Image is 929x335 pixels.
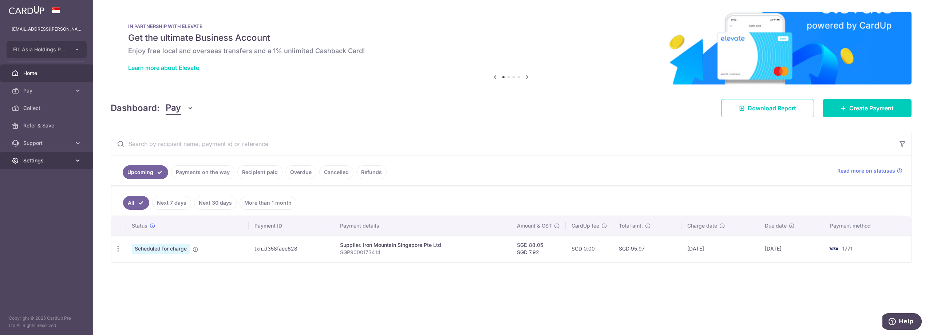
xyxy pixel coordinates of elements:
[171,165,234,179] a: Payments on the way
[23,157,71,164] span: Settings
[849,104,894,113] span: Create Payment
[748,104,796,113] span: Download Report
[23,87,71,94] span: Pay
[111,102,160,115] h4: Dashboard:
[123,196,149,210] a: All
[237,165,282,179] a: Recipient paid
[285,165,316,179] a: Overdue
[152,196,191,210] a: Next 7 days
[356,165,387,179] a: Refunds
[166,101,194,115] button: Pay
[23,70,71,77] span: Home
[249,235,334,262] td: txn_d358faee628
[765,222,787,229] span: Due date
[319,165,353,179] a: Cancelled
[132,222,147,229] span: Status
[340,249,505,256] p: SGP9000173414
[23,105,71,112] span: Collect
[123,165,168,179] a: Upcoming
[517,222,552,229] span: Amount & GST
[619,222,643,229] span: Total amt.
[166,101,181,115] span: Pay
[826,244,841,253] img: Bank Card
[194,196,237,210] a: Next 30 days
[240,196,296,210] a: More than 1 month
[837,167,895,174] span: Read more on statuses
[572,222,599,229] span: CardUp fee
[128,32,894,44] h5: Get the ultimate Business Account
[687,222,717,229] span: Charge date
[111,12,912,84] img: Renovation banner
[681,235,759,262] td: [DATE]
[128,64,199,71] a: Learn more about Elevate
[759,235,824,262] td: [DATE]
[7,41,87,58] button: FIL Asia Holdings Pte Limited
[16,5,31,12] span: Help
[132,244,190,254] span: Scheduled for charge
[12,25,82,33] p: [EMAIL_ADDRESS][PERSON_NAME][DOMAIN_NAME]
[721,99,814,117] a: Download Report
[249,216,334,235] th: Payment ID
[23,139,71,147] span: Support
[824,216,911,235] th: Payment method
[9,6,44,15] img: CardUp
[613,235,681,262] td: SGD 95.97
[23,122,71,129] span: Refer & Save
[128,23,894,29] p: IN PARTNERSHIP WITH ELEVATE
[128,47,894,55] h6: Enjoy free local and overseas transfers and a 1% unlimited Cashback Card!
[837,167,902,174] a: Read more on statuses
[823,99,912,117] a: Create Payment
[334,216,511,235] th: Payment details
[842,245,853,252] span: 1771
[111,132,894,155] input: Search by recipient name, payment id or reference
[511,235,566,262] td: SGD 88.05 SGD 7.92
[882,313,922,331] iframe: Opens a widget where you can find more information
[340,241,505,249] div: Supplier. Iron Mountain Singapore Pte Ltd
[13,46,67,53] span: FIL Asia Holdings Pte Limited
[566,235,613,262] td: SGD 0.00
